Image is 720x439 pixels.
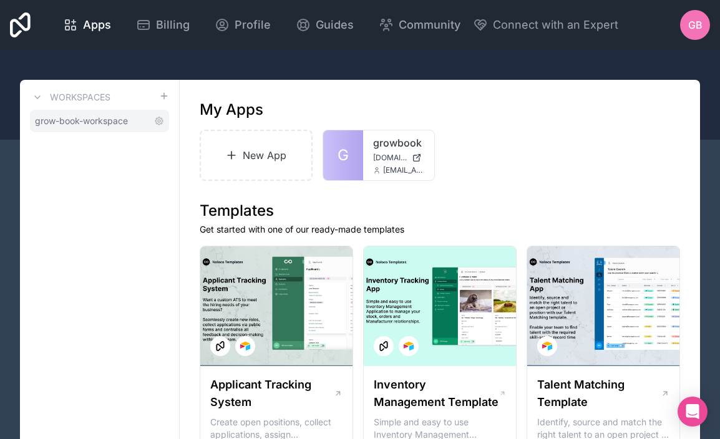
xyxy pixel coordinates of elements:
a: Community [369,11,470,39]
h1: Talent Matching Template [537,376,661,411]
a: G [323,130,363,180]
h1: Templates [200,201,680,221]
h1: My Apps [200,100,263,120]
img: Airtable Logo [404,341,414,351]
a: New App [200,130,313,181]
h1: Inventory Management Template [374,376,499,411]
img: Airtable Logo [542,341,552,351]
span: Guides [316,16,354,34]
span: GB [688,17,703,32]
a: Apps [53,11,121,39]
a: grow-book-workspace [30,110,169,132]
span: Apps [83,16,111,34]
button: Connect with an Expert [473,16,618,34]
span: [EMAIL_ADDRESS][DOMAIN_NAME] [383,165,425,175]
p: Get started with one of our ready-made templates [200,223,680,236]
span: [DOMAIN_NAME] [373,153,407,163]
h3: Workspaces [50,91,110,104]
a: Billing [126,11,200,39]
a: Guides [286,11,364,39]
a: growbook [373,135,425,150]
h1: Applicant Tracking System [210,376,334,411]
img: Airtable Logo [240,341,250,351]
a: Profile [205,11,281,39]
span: G [338,145,349,165]
a: Workspaces [30,90,110,105]
div: Open Intercom Messenger [678,397,708,427]
a: [DOMAIN_NAME] [373,153,425,163]
span: Community [399,16,460,34]
span: Profile [235,16,271,34]
span: Connect with an Expert [493,16,618,34]
span: Billing [156,16,190,34]
span: grow-book-workspace [35,115,128,127]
